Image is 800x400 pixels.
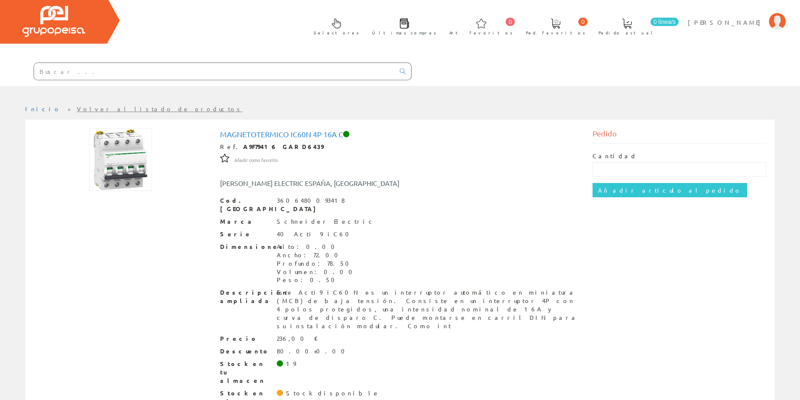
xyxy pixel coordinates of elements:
div: Stock disponible [286,389,380,397]
span: 0 línea/s [650,18,679,26]
span: Selectores [314,29,359,37]
div: Ancho: 72.00 [277,251,357,259]
div: Peso: 0.50 [277,276,357,284]
div: Schneider Electric [277,217,375,226]
span: Art. favoritos [449,29,513,37]
input: Buscar ... [34,63,395,80]
div: Alto: 0.00 [277,243,357,251]
span: Stock en tu almacen [220,360,270,385]
a: Selectores [305,11,363,40]
span: Cod. [GEOGRAPHIC_DATA] [220,196,270,213]
span: Añadir como favorito [234,157,278,164]
div: Ref. [220,143,580,151]
div: 40 Acti 9 iC60 [277,230,354,238]
span: Precio [220,335,270,343]
a: Últimas compras [364,11,441,40]
a: Volver al listado de productos [77,105,243,112]
input: Añadir artículo al pedido [593,183,747,197]
span: Marca [220,217,270,226]
a: [PERSON_NAME] [688,11,786,19]
div: Pedido [593,128,766,144]
span: Descripción ampliada [220,288,270,305]
span: Serie [220,230,270,238]
span: 0 [578,18,588,26]
h1: Magnetotermico iC60n 4p 16a C [220,130,580,139]
div: 236,00 € [277,335,318,343]
span: [PERSON_NAME] [688,18,765,26]
img: Foto artículo Magnetotermico iC60n 4p 16a C (150x150) [89,128,152,191]
div: [PERSON_NAME] ELECTRIC ESPAÑA, [GEOGRAPHIC_DATA] [214,178,431,188]
span: Pedido actual [598,29,656,37]
div: Este Acti9 iC60N es un interruptor automático en miniatura (MCB) de baja tensión. Consiste en un ... [277,288,580,330]
label: Cantidad [593,152,637,160]
div: 80.00+0.00 [277,347,350,356]
div: Volumen: 0.00 [277,268,357,276]
span: Ped. favoritos [526,29,585,37]
a: Inicio [25,105,61,112]
span: 0 [506,18,515,26]
a: Añadir como favorito [234,156,278,163]
span: Dimensiones [220,243,270,251]
img: Grupo Peisa [22,6,85,37]
span: Últimas compras [372,29,436,37]
strong: A9F79416 GARD6439 [243,143,324,150]
div: 19 [286,360,296,368]
span: Descuento [220,347,270,356]
div: Profundo: 78.50 [277,259,357,268]
div: 3606480093418 [277,196,345,205]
